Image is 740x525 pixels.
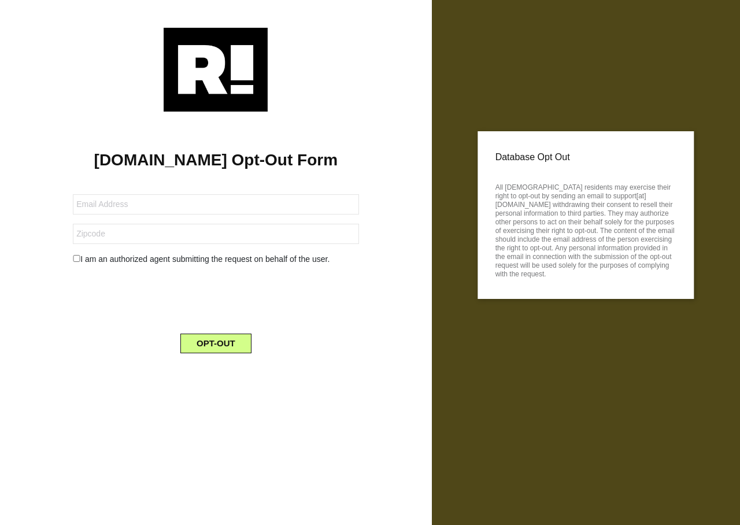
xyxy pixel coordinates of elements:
[128,275,304,320] iframe: reCAPTCHA
[73,224,358,244] input: Zipcode
[164,28,268,112] img: Retention.com
[17,150,415,170] h1: [DOMAIN_NAME] Opt-Out Form
[180,334,251,353] button: OPT-OUT
[495,149,676,166] p: Database Opt Out
[73,194,358,215] input: Email Address
[495,180,676,279] p: All [DEMOGRAPHIC_DATA] residents may exercise their right to opt-out by sending an email to suppo...
[64,253,367,265] div: I am an authorized agent submitting the request on behalf of the user.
